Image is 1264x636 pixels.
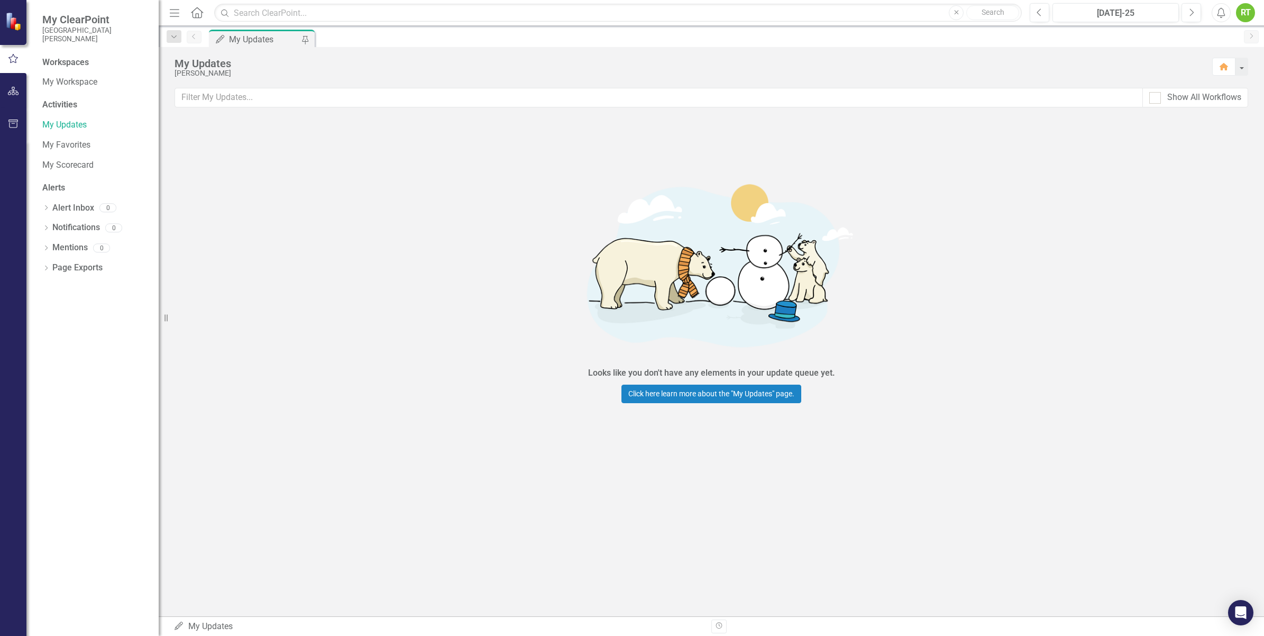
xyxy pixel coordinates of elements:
[99,204,116,213] div: 0
[175,58,1202,69] div: My Updates
[42,119,148,131] a: My Updates
[1052,3,1179,22] button: [DATE]-25
[42,99,148,111] div: Activities
[42,26,148,43] small: [GEOGRAPHIC_DATA][PERSON_NAME]
[52,242,88,254] a: Mentions
[1167,92,1241,104] div: Show All Workflows
[214,4,1022,22] input: Search ClearPoint...
[621,385,801,403] a: Click here learn more about the "My Updates" page.
[982,8,1004,16] span: Search
[42,57,89,69] div: Workspaces
[42,182,148,194] div: Alerts
[1056,7,1175,20] div: [DATE]-25
[175,88,1143,107] input: Filter My Updates...
[52,222,100,234] a: Notifications
[42,159,148,171] a: My Scorecard
[175,69,1202,77] div: [PERSON_NAME]
[173,621,703,633] div: My Updates
[1228,600,1253,625] div: Open Intercom Messenger
[553,164,870,364] img: Getting started
[105,223,122,232] div: 0
[93,243,110,252] div: 0
[52,202,94,214] a: Alert Inbox
[229,33,299,46] div: My Updates
[5,12,24,31] img: ClearPoint Strategy
[42,139,148,151] a: My Favorites
[588,367,835,379] div: Looks like you don't have any elements in your update queue yet.
[52,262,103,274] a: Page Exports
[1236,3,1255,22] button: RT
[966,5,1019,20] button: Search
[42,76,148,88] a: My Workspace
[42,13,148,26] span: My ClearPoint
